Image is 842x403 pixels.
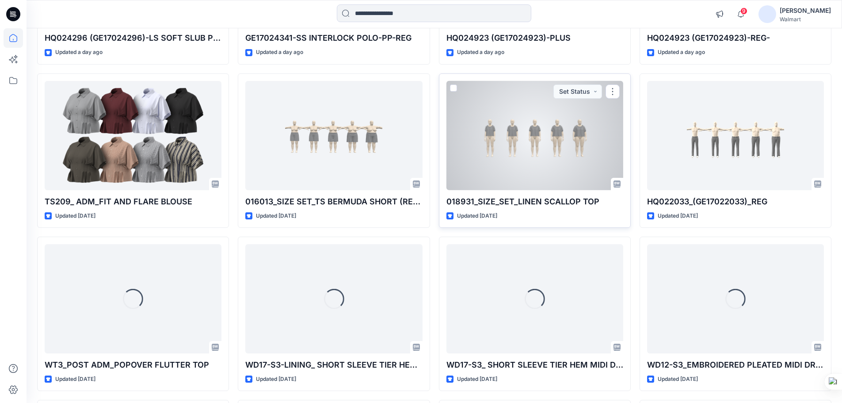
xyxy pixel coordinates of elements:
[457,211,497,221] p: Updated [DATE]
[55,211,95,221] p: Updated [DATE]
[647,196,824,208] p: HQ022033_(GE17022033)_REG
[658,211,698,221] p: Updated [DATE]
[446,196,623,208] p: 018931_SIZE_SET_LINEN SCALLOP TOP
[647,81,824,190] a: HQ022033_(GE17022033)_REG
[256,211,296,221] p: Updated [DATE]
[457,48,504,57] p: Updated a day ago
[45,81,221,190] a: TS209_ ADM_FIT AND FLARE BLOUSE
[647,359,824,371] p: WD12-S3_EMBROIDERED PLEATED MIDI DRESS
[245,81,422,190] a: 016013_SIZE SET_TS BERMUDA SHORT (REFINED LINEN SHORT)
[780,5,831,16] div: [PERSON_NAME]
[446,359,623,371] p: WD17-S3_ SHORT SLEEVE TIER HEM MIDI DRESS
[647,32,824,44] p: HQ024923 (GE17024923)-REG-
[245,196,422,208] p: 016013_SIZE SET_TS BERMUDA SHORT (REFINED LINEN SHORT)
[740,8,747,15] span: 9
[758,5,776,23] img: avatar
[256,375,296,384] p: Updated [DATE]
[780,16,831,23] div: Walmart
[256,48,303,57] p: Updated a day ago
[457,375,497,384] p: Updated [DATE]
[55,375,95,384] p: Updated [DATE]
[245,32,422,44] p: GE17024341-SS INTERLOCK POLO-PP-REG
[658,375,698,384] p: Updated [DATE]
[245,359,422,371] p: WD17-S3-LINING_ SHORT SLEEVE TIER HEM MIDI DRESS
[55,48,103,57] p: Updated a day ago
[446,81,623,190] a: 018931_SIZE_SET_LINEN SCALLOP TOP
[658,48,705,57] p: Updated a day ago
[45,196,221,208] p: TS209_ ADM_FIT AND FLARE BLOUSE
[45,359,221,371] p: WT3_POST ADM_POPOVER FLUTTER TOP
[45,32,221,44] p: HQ024296 (GE17024296)-LS SOFT SLUB POCKET CREW-PLUS
[446,32,623,44] p: HQ024923 (GE17024923)-PLUS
